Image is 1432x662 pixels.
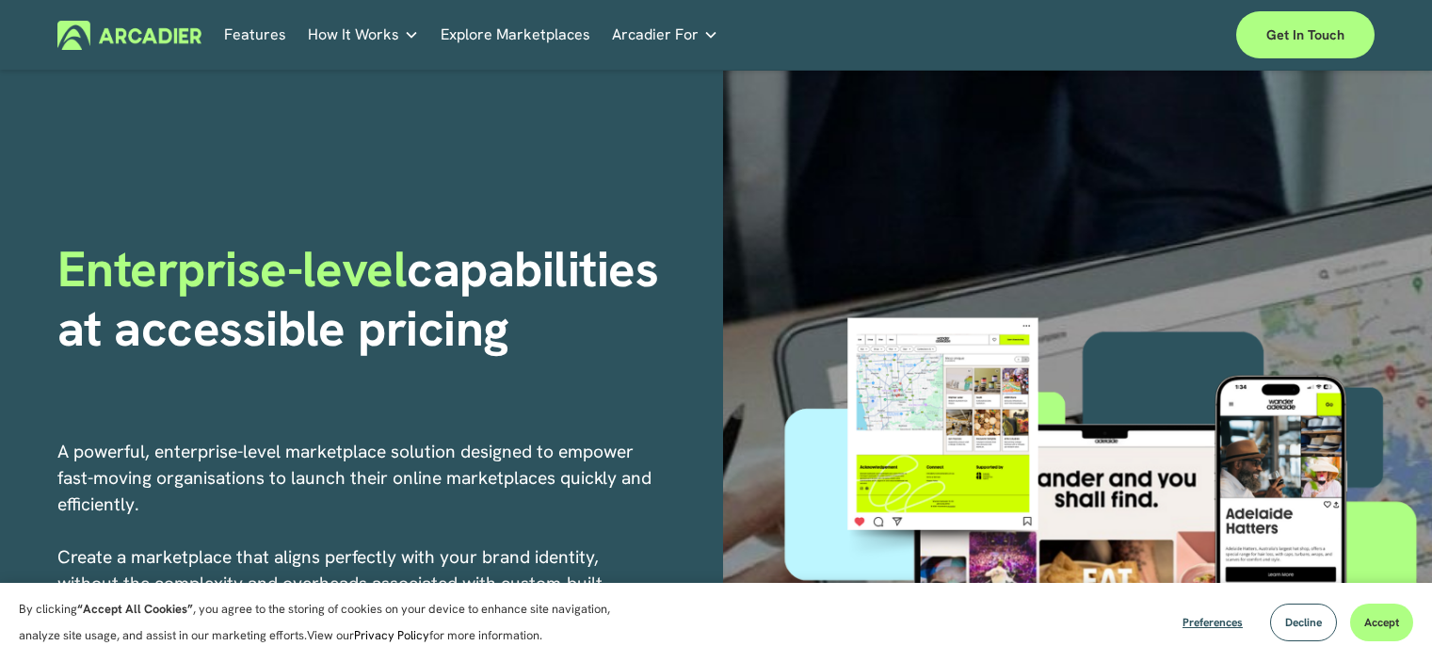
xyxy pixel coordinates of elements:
span: Enterprise-level [57,236,408,301]
a: Features [224,21,286,50]
a: Privacy Policy [354,627,429,643]
span: Decline [1285,615,1322,630]
button: Preferences [1168,604,1257,641]
button: Decline [1270,604,1337,641]
img: Arcadier [57,21,201,50]
a: Explore Marketplaces [441,21,590,50]
p: By clicking , you agree to the storing of cookies on your device to enhance site navigation, anal... [19,596,631,649]
a: folder dropdown [308,21,419,50]
span: Preferences [1183,615,1243,630]
strong: capabilities at accessible pricing [57,236,671,360]
a: Get in touch [1236,11,1375,58]
iframe: Chat Widget [1338,572,1432,662]
span: How It Works [308,22,399,48]
strong: “Accept All Cookies” [77,601,193,617]
span: Arcadier For [612,22,699,48]
a: folder dropdown [612,21,718,50]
